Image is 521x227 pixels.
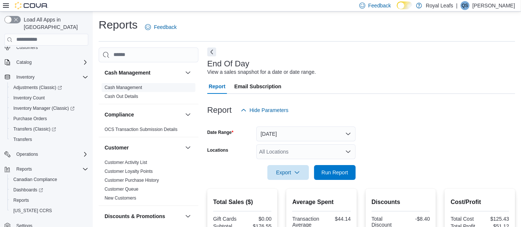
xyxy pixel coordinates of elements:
a: [US_STATE] CCRS [10,206,55,215]
h1: Reports [99,17,138,32]
div: Cash Management [99,83,198,104]
div: Total Cost [451,216,478,222]
a: New Customers [105,195,136,201]
span: Canadian Compliance [13,177,57,182]
label: Locations [207,147,228,153]
div: -$8.40 [402,216,430,222]
h2: Average Spent [292,198,351,207]
a: Dashboards [10,185,46,194]
span: Dashboards [10,185,88,194]
button: Inventory [13,73,37,82]
button: Catalog [13,58,34,67]
img: Cova [15,2,48,9]
span: Washington CCRS [10,206,88,215]
h2: Cost/Profit [451,198,509,207]
button: Discounts & Promotions [105,213,182,220]
a: Customer Queue [105,187,138,192]
span: Operations [13,150,88,159]
span: New Customers [105,195,136,201]
span: Adjustments (Classic) [13,85,62,91]
span: Email Subscription [234,79,281,94]
a: Inventory Count [10,93,48,102]
button: Catalog [1,57,91,68]
a: Cash Out Details [105,94,138,99]
span: Hide Parameters [250,106,288,114]
div: $44.14 [323,216,351,222]
h3: Customer [105,144,129,151]
a: Inventory Manager (Classic) [7,103,91,113]
button: Customer [184,143,192,152]
button: Inventory [1,72,91,82]
a: Inventory Manager (Classic) [10,104,78,113]
a: Feedback [142,20,179,34]
a: Customers [13,43,41,52]
span: Customer Loyalty Points [105,168,153,174]
span: Reports [10,196,88,205]
button: Discounts & Promotions [184,212,192,221]
span: OCS Transaction Submission Details [105,126,178,132]
span: Reports [13,197,29,203]
span: Run Report [321,169,348,176]
a: Transfers (Classic) [7,124,91,134]
p: Royal Leafs [426,1,453,10]
span: Inventory Count [13,95,45,101]
input: Dark Mode [397,1,412,9]
span: Reports [13,165,88,174]
h3: End Of Day [207,59,250,68]
span: Inventory [13,73,88,82]
a: Reports [10,196,32,205]
button: [US_STATE] CCRS [7,205,91,216]
a: Customer Activity List [105,160,147,165]
button: Operations [1,149,91,159]
span: Transfers (Classic) [10,125,88,134]
span: Transfers [13,136,32,142]
button: Reports [7,195,91,205]
a: Customer Purchase History [105,178,159,183]
button: Compliance [105,111,182,118]
button: [DATE] [256,126,356,141]
div: Compliance [99,125,198,137]
span: Adjustments (Classic) [10,83,88,92]
a: Customer Loyalty Points [105,169,153,174]
h2: Total Sales ($) [213,198,272,207]
span: Inventory Manager (Classic) [10,104,88,113]
h2: Discounts [372,198,430,207]
div: Qadeer Shah [461,1,469,10]
a: Transfers [10,135,35,144]
span: Inventory Count [10,93,88,102]
a: Cash Management [105,85,142,90]
span: Customers [16,45,38,50]
a: Purchase Orders [10,114,50,123]
div: Customer [99,158,198,205]
span: QS [462,1,468,10]
span: Export [272,165,304,180]
h3: Report [207,106,232,115]
button: Transfers [7,134,91,145]
h3: Cash Management [105,69,151,76]
h3: Discounts & Promotions [105,213,165,220]
button: Customer [105,144,182,151]
button: Open list of options [345,149,351,155]
h3: Compliance [105,111,134,118]
a: Adjustments (Classic) [7,82,91,93]
span: Reports [16,166,32,172]
span: Customer Activity List [105,159,147,165]
span: Catalog [13,58,88,67]
span: Purchase Orders [10,114,88,123]
span: Canadian Compliance [10,175,88,184]
span: Customers [13,43,88,52]
span: Inventory [16,74,34,80]
span: Feedback [368,2,391,9]
button: Inventory Count [7,93,91,103]
span: Inventory Manager (Classic) [13,105,75,111]
button: Export [267,165,309,180]
span: [US_STATE] CCRS [13,208,52,214]
button: Compliance [184,110,192,119]
button: Next [207,47,216,56]
a: Canadian Compliance [10,175,60,184]
div: View a sales snapshot for a date or date range. [207,68,316,76]
span: Dashboards [13,187,43,193]
span: Dark Mode [397,9,397,10]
